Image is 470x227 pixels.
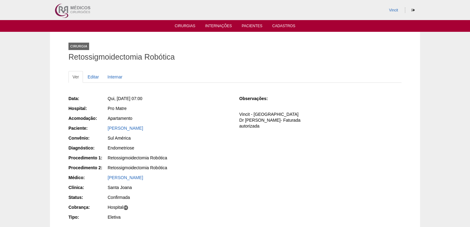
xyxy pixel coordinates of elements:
[68,135,107,141] div: Convênio:
[68,53,402,61] h1: Retossigmoidectomia Robótica
[242,24,262,30] a: Pacientes
[68,115,107,121] div: Acomodação:
[108,194,231,200] div: Confirmada
[108,96,142,101] span: Qui, [DATE] 07:00
[68,105,107,111] div: Hospital:
[108,105,231,111] div: Pro Matre
[68,214,107,220] div: Tipo:
[411,8,415,12] i: Sair
[108,165,231,171] div: Retossigmoidectomia Robótica
[175,24,196,30] a: Cirurgias
[68,184,107,191] div: Clínica:
[108,115,231,121] div: Apartamento
[108,155,231,161] div: Retossigmoidectomia Robótica
[108,214,231,220] div: Eletiva
[108,145,231,151] div: Endometriose
[68,125,107,131] div: Paciente:
[272,24,295,30] a: Cadastros
[68,71,83,83] a: Ver
[108,204,231,210] div: Hospital
[108,126,143,131] a: [PERSON_NAME]
[123,205,129,210] span: H
[104,71,126,83] a: Internar
[68,194,107,200] div: Status:
[389,8,398,12] a: Vincit
[68,174,107,181] div: Médico:
[108,135,231,141] div: Sul América
[108,175,143,180] a: [PERSON_NAME]
[68,165,107,171] div: Procedimento 2:
[239,111,402,129] p: Vincit - [GEOGRAPHIC_DATA] Dr [PERSON_NAME]- Faturada autorizada
[68,155,107,161] div: Procedimento 1:
[205,24,232,30] a: Internações
[239,95,278,102] div: Observações:
[68,145,107,151] div: Diagnóstico:
[68,95,107,102] div: Data:
[68,43,89,50] div: Cirurgia
[68,204,107,210] div: Cobrança:
[108,184,231,191] div: Santa Joana
[84,71,103,83] a: Editar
